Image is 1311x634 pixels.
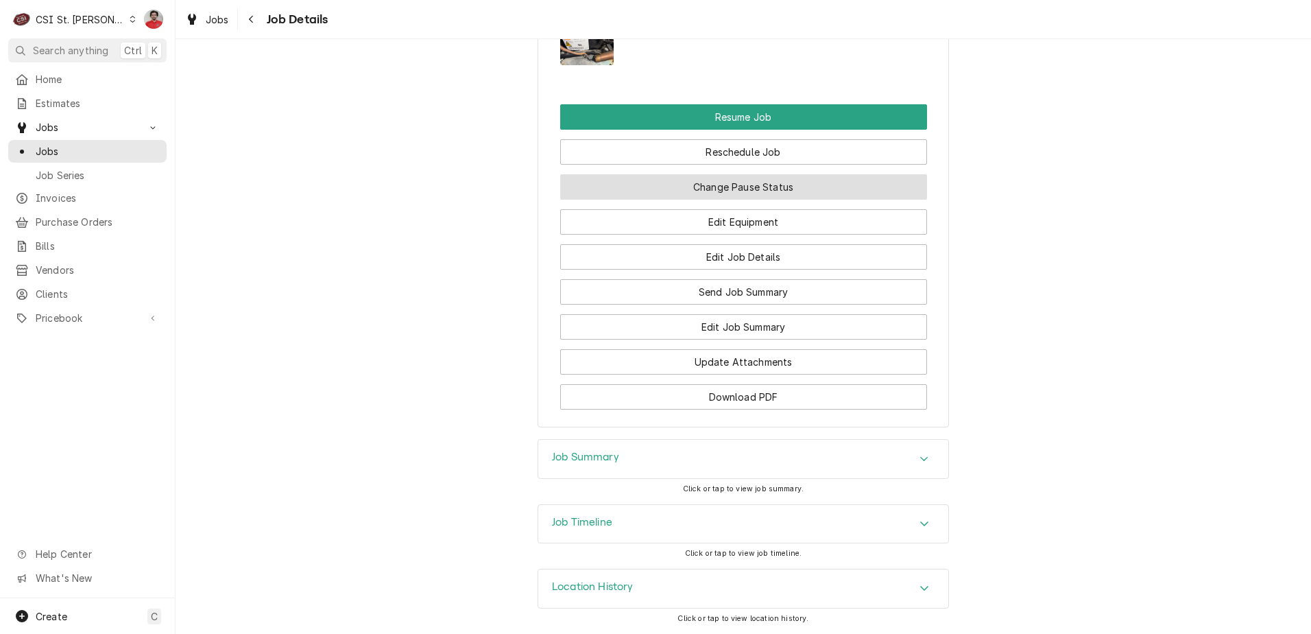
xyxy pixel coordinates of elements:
[8,140,167,163] a: Jobs
[8,235,167,257] a: Bills
[560,235,927,270] div: Button Group Row
[36,239,160,253] span: Bills
[124,43,142,58] span: Ctrl
[560,340,927,375] div: Button Group Row
[8,259,167,281] a: Vendors
[36,311,139,325] span: Pricebook
[8,164,167,187] a: Job Series
[560,314,927,340] button: Edit Job Summary
[36,96,160,110] span: Estimates
[560,384,927,410] button: Download PDF
[8,38,167,62] button: Search anythingCtrlK
[538,440,948,478] button: Accordion Details Expand Trigger
[8,68,167,91] a: Home
[33,43,108,58] span: Search anything
[538,504,949,544] div: Job Timeline
[36,287,160,301] span: Clients
[8,116,167,139] a: Go to Jobs
[560,305,927,340] div: Button Group Row
[560,209,927,235] button: Edit Equipment
[206,12,229,27] span: Jobs
[144,10,163,29] div: Nicholas Faubert's Avatar
[36,168,160,183] span: Job Series
[538,505,948,543] div: Accordion Header
[560,279,927,305] button: Send Job Summary
[12,10,32,29] div: CSI St. Louis's Avatar
[144,10,163,29] div: NF
[560,130,927,165] div: Button Group Row
[12,10,32,29] div: C
[538,440,948,478] div: Accordion Header
[241,8,263,30] button: Navigate back
[36,547,158,561] span: Help Center
[560,104,927,130] button: Resume Job
[36,12,125,27] div: CSI St. [PERSON_NAME]
[683,484,804,493] span: Click or tap to view job summary.
[560,139,927,165] button: Reschedule Job
[538,505,948,543] button: Accordion Details Expand Trigger
[560,270,927,305] div: Button Group Row
[152,43,158,58] span: K
[560,349,927,375] button: Update Attachments
[677,614,808,623] span: Click or tap to view location history.
[36,120,139,134] span: Jobs
[36,571,158,585] span: What's New
[538,570,948,608] div: Accordion Header
[538,570,948,608] button: Accordion Details Expand Trigger
[263,10,328,29] span: Job Details
[685,549,802,558] span: Click or tap to view job timeline.
[560,14,927,76] span: Attachments
[36,72,160,86] span: Home
[36,611,67,622] span: Create
[560,244,927,270] button: Edit Job Details
[538,569,949,609] div: Location History
[36,191,160,205] span: Invoices
[8,307,167,329] a: Go to Pricebook
[552,451,619,464] h3: Job Summary
[560,174,927,200] button: Change Pause Status
[560,104,927,130] div: Button Group Row
[8,283,167,305] a: Clients
[8,211,167,233] a: Purchase Orders
[538,439,949,479] div: Job Summary
[8,92,167,115] a: Estimates
[36,144,160,158] span: Jobs
[151,609,158,624] span: C
[560,165,927,200] div: Button Group Row
[36,263,160,277] span: Vendors
[552,580,634,594] h3: Location History
[560,200,927,235] div: Button Group Row
[552,516,612,529] h3: Job Timeline
[560,104,927,410] div: Button Group
[560,375,927,410] div: Button Group Row
[8,543,167,565] a: Go to Help Center
[36,215,160,229] span: Purchase Orders
[8,567,167,589] a: Go to What's New
[8,187,167,209] a: Invoices
[560,25,614,65] img: 1Mud5a1cRkGTMwBssBy4
[180,8,234,31] a: Jobs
